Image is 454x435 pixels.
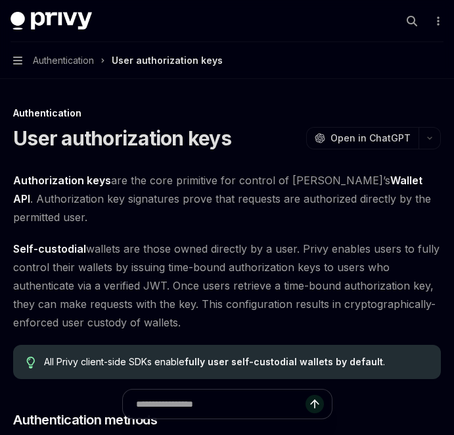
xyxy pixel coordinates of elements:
div: All Privy client-side SDKs enable . [44,355,428,369]
span: wallets are those owned directly by a user. Privy enables users to fully control their wallets by... [13,240,441,332]
h1: User authorization keys [13,126,231,150]
span: Open in ChatGPT [330,132,411,145]
span: Authentication [33,53,94,68]
strong: Self-custodial [13,242,86,255]
img: dark logo [11,12,92,30]
svg: Tip [26,357,35,369]
button: Send message [306,395,324,413]
span: are the core primitive for control of [PERSON_NAME]’s . Authorization key signatures prove that r... [13,171,441,226]
div: User authorization keys [112,53,223,68]
button: More actions [430,12,443,30]
div: Authentication [13,107,441,120]
a: Authorization keys [13,174,111,188]
button: Open in ChatGPT [306,127,419,149]
strong: fully user self-custodial wallets by default [185,356,383,367]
